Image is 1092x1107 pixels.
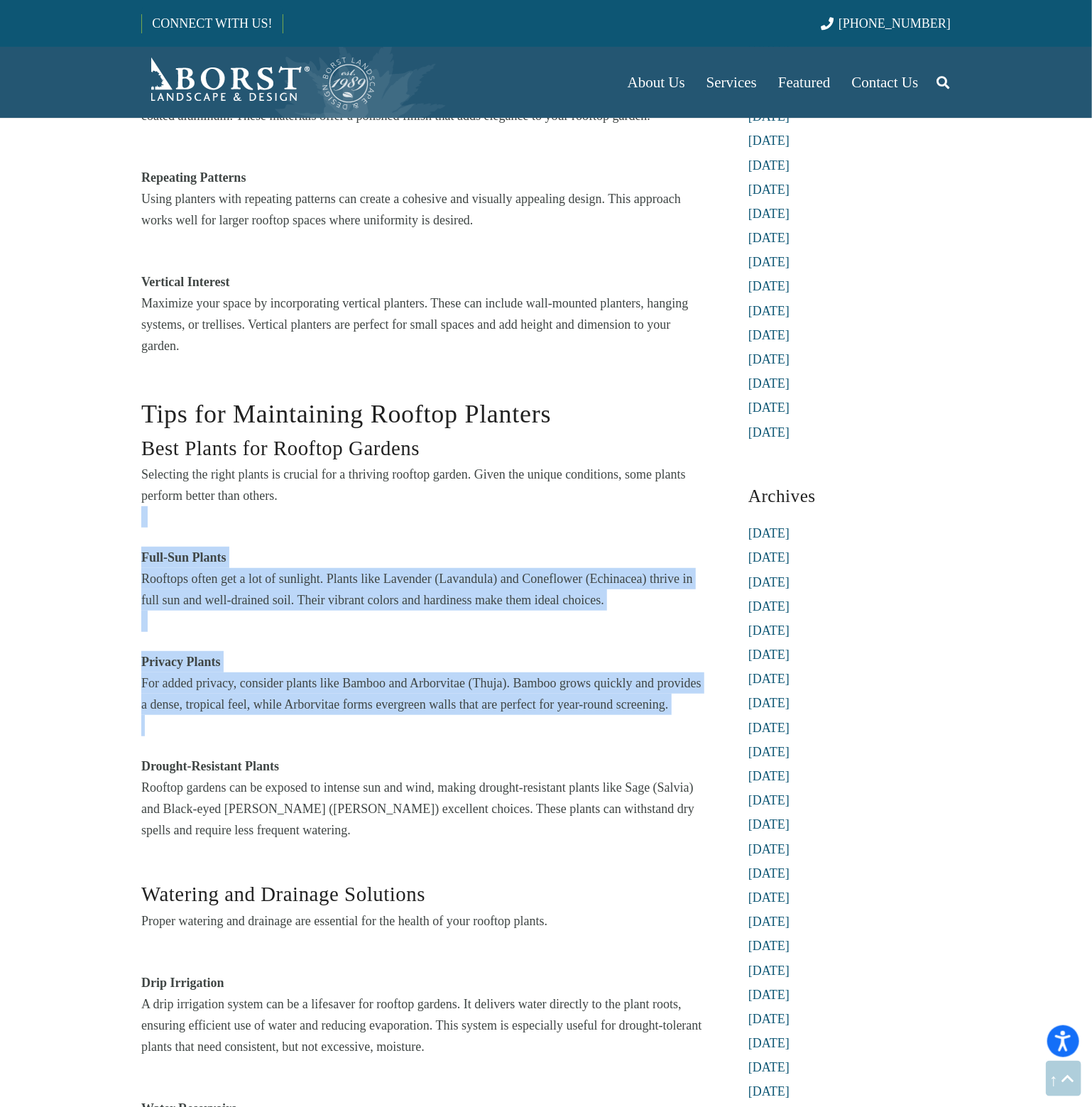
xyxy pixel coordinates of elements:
strong: Drought-Resistant Plants [141,759,279,773]
a: Featured [768,47,841,118]
a: CONNECT WITH US! [142,6,282,40]
p: Rooftops often get a lot of sunlight. Plants like Lavender (Lavandula) and Coneflower (Echinacea)... [141,568,708,611]
a: [DATE] [748,623,790,638]
a: [DATE] [748,793,790,807]
a: [DATE] [748,1036,790,1050]
a: [DATE] [748,988,790,1002]
a: [DATE] [748,696,790,710]
p: A drip irrigation system can be a lifesaver for rooftop gardens. It delivers water directly to th... [141,993,708,1057]
a: [DATE] [748,158,790,173]
a: Services [696,47,768,118]
a: [DATE] [748,745,790,759]
a: [DATE] [748,1012,790,1026]
a: [DATE] [748,279,790,293]
a: Search [929,65,957,100]
a: Borst-Logo [141,54,377,111]
a: [DATE] [748,376,790,391]
a: [DATE] [748,769,790,783]
a: [DATE] [748,890,790,905]
a: [DATE] [748,648,790,662]
a: Contact Us [841,47,929,118]
span: [PHONE_NUMBER] [839,16,951,31]
strong: Vertical Interest [141,275,229,289]
a: [DATE] [748,672,790,686]
a: [PHONE_NUMBER] [821,16,951,31]
h3: Watering and Drainage Solutions [141,860,708,910]
a: [DATE] [748,842,790,856]
span: Featured [778,74,830,91]
h3: Best Plants for Rooftop Gardens [141,433,708,464]
a: [DATE] [748,304,790,318]
p: Selecting the right plants is crucial for a thriving rooftop garden. Given the unique conditions,... [141,464,708,506]
a: [DATE] [748,817,790,831]
a: [DATE] [748,425,790,440]
a: Back to top [1046,1061,1081,1096]
a: [DATE] [748,182,790,197]
p: Using planters with repeating patterns can create a cohesive and visually appealing design. This ... [141,188,708,231]
h2: Tips for Maintaining Rooftop Planters [141,376,708,433]
a: [DATE] [748,400,790,415]
a: [DATE] [748,1060,790,1074]
a: [DATE] [748,328,790,342]
a: [DATE] [748,964,790,978]
a: [DATE] [748,550,790,565]
a: [DATE] [748,866,790,880]
a: [DATE] [748,207,790,221]
a: About Us [617,47,696,118]
span: About Us [628,74,685,91]
a: [DATE] [748,133,790,148]
strong: Full-Sun Plants [141,550,226,565]
span: Contact Us [852,74,919,91]
a: [DATE] [748,915,790,929]
a: [DATE] [748,352,790,366]
p: Maximize your space by incorporating vertical planters. These can include wall-mounted planters, ... [141,293,708,356]
a: [DATE] [748,231,790,245]
strong: Repeating Patterns [141,170,246,185]
strong: Privacy Plants [141,655,220,669]
span: Services [706,74,757,91]
a: [DATE] [748,526,790,540]
strong: Drip Irrigation [141,976,224,990]
h3: Archives [748,480,951,512]
a: [DATE] [748,939,790,953]
p: Proper watering and drainage are essential for the health of your rooftop plants. [141,910,708,932]
a: [DATE] [748,721,790,735]
a: [DATE] [748,599,790,614]
p: For added privacy, consider plants like Bamboo and Arborvitae (Thuja). Bamboo grows quickly and p... [141,672,708,715]
p: Rooftop gardens can be exposed to intense sun and wind, making drought-resistant plants like Sage... [141,777,708,841]
a: [DATE] [748,1084,790,1098]
a: [DATE] [748,255,790,269]
a: [DATE] [748,575,790,589]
